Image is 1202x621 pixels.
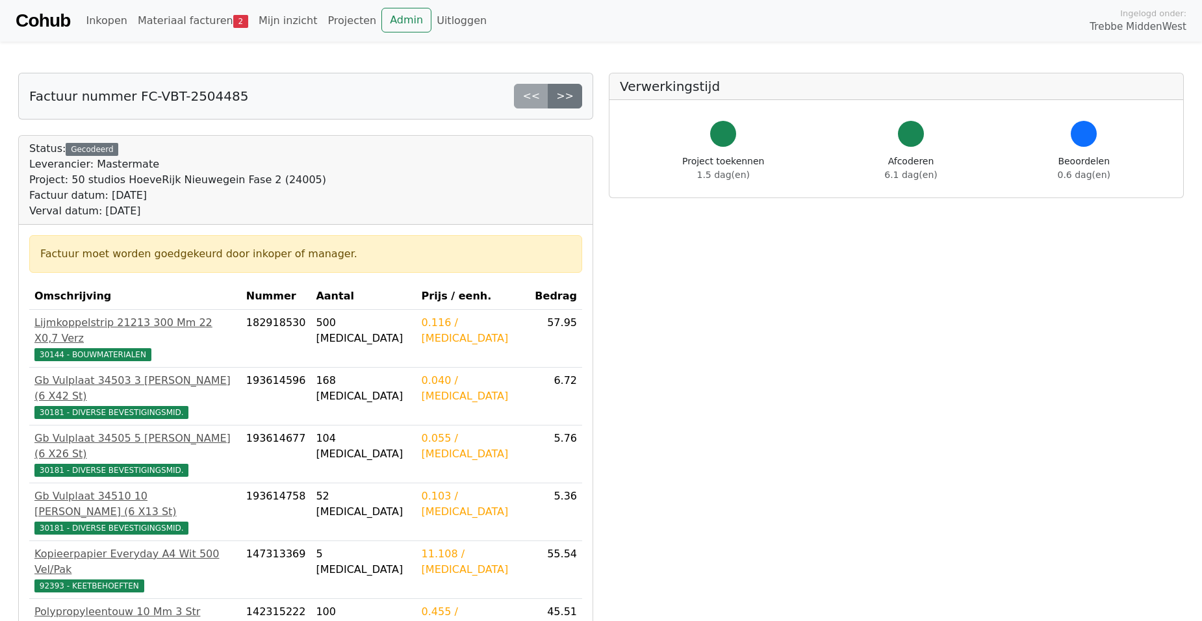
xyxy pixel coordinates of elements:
[1058,170,1110,180] span: 0.6 dag(en)
[133,8,253,34] a: Materiaal facturen2
[34,431,236,477] a: Gb Vulplaat 34505 5 [PERSON_NAME] (6 X26 St)30181 - DIVERSE BEVESTIGINGSMID.
[1090,19,1186,34] span: Trebbe MiddenWest
[241,541,311,599] td: 147313369
[233,15,248,28] span: 2
[34,315,236,346] div: Lijmkoppelstrip 21213 300 Mm 22 X0,7 Verz
[34,406,188,419] span: 30181 - DIVERSE BEVESTIGINGSMID.
[530,310,582,368] td: 57.95
[29,157,326,172] div: Leverancier: Mastermate
[34,488,236,535] a: Gb Vulplaat 34510 10 [PERSON_NAME] (6 X13 St)30181 - DIVERSE BEVESTIGINGSMID.
[34,431,236,462] div: Gb Vulplaat 34505 5 [PERSON_NAME] (6 X26 St)
[1120,7,1186,19] span: Ingelogd onder:
[34,315,236,362] a: Lijmkoppelstrip 21213 300 Mm 22 X0,7 Verz30144 - BOUWMATERIALEN
[530,425,582,483] td: 5.76
[311,283,416,310] th: Aantal
[422,488,525,520] div: 0.103 / [MEDICAL_DATA]
[548,84,582,108] a: >>
[81,8,132,34] a: Inkopen
[241,483,311,541] td: 193614758
[416,283,530,310] th: Prijs / eenh.
[422,546,525,577] div: 11.108 / [MEDICAL_DATA]
[682,155,764,182] div: Project toekennen
[422,315,525,346] div: 0.116 / [MEDICAL_DATA]
[16,5,70,36] a: Cohub
[34,579,144,592] span: 92393 - KEETBEHOEFTEN
[620,79,1173,94] h5: Verwerkingstijd
[34,348,151,361] span: 30144 - BOUWMATERIALEN
[1058,155,1110,182] div: Beoordelen
[34,546,236,577] div: Kopieerpapier Everyday A4 Wit 500 Vel/Pak
[322,8,381,34] a: Projecten
[884,170,937,180] span: 6.1 dag(en)
[34,464,188,477] span: 30181 - DIVERSE BEVESTIGINGSMID.
[422,373,525,404] div: 0.040 / [MEDICAL_DATA]
[34,373,236,420] a: Gb Vulplaat 34503 3 [PERSON_NAME] (6 X42 St)30181 - DIVERSE BEVESTIGINGSMID.
[530,541,582,599] td: 55.54
[316,546,411,577] div: 5 [MEDICAL_DATA]
[431,8,492,34] a: Uitloggen
[29,203,326,219] div: Verval datum: [DATE]
[697,170,750,180] span: 1.5 dag(en)
[241,283,311,310] th: Nummer
[34,488,236,520] div: Gb Vulplaat 34510 10 [PERSON_NAME] (6 X13 St)
[530,483,582,541] td: 5.36
[316,373,411,404] div: 168 [MEDICAL_DATA]
[29,172,326,188] div: Project: 50 studios HoeveRijk Nieuwegein Fase 2 (24005)
[241,310,311,368] td: 182918530
[316,488,411,520] div: 52 [MEDICAL_DATA]
[40,246,571,262] div: Factuur moet worden goedgekeurd door inkoper of manager.
[316,431,411,462] div: 104 [MEDICAL_DATA]
[381,8,431,32] a: Admin
[29,188,326,203] div: Factuur datum: [DATE]
[34,546,236,593] a: Kopieerpapier Everyday A4 Wit 500 Vel/Pak92393 - KEETBEHOEFTEN
[29,88,248,104] h5: Factuur nummer FC-VBT-2504485
[530,283,582,310] th: Bedrag
[29,283,241,310] th: Omschrijving
[34,522,188,535] span: 30181 - DIVERSE BEVESTIGINGSMID.
[34,373,236,404] div: Gb Vulplaat 34503 3 [PERSON_NAME] (6 X42 St)
[422,431,525,462] div: 0.055 / [MEDICAL_DATA]
[29,141,326,219] div: Status:
[241,368,311,425] td: 193614596
[316,315,411,346] div: 500 [MEDICAL_DATA]
[241,425,311,483] td: 193614677
[884,155,937,182] div: Afcoderen
[530,368,582,425] td: 6.72
[66,143,118,156] div: Gecodeerd
[253,8,323,34] a: Mijn inzicht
